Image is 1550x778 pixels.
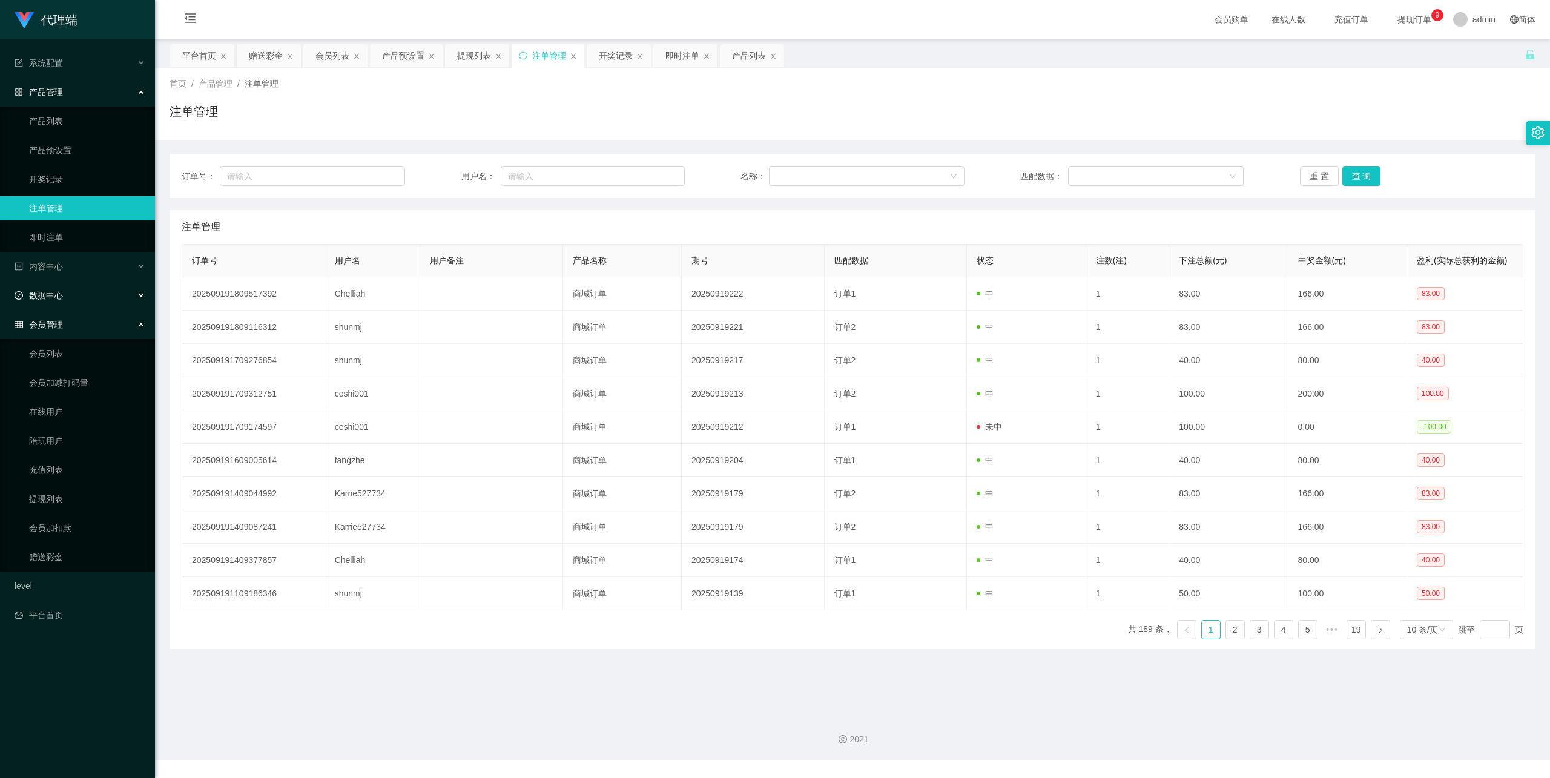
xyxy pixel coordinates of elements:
span: 订单号： [182,170,220,183]
td: 1 [1086,344,1169,377]
div: 即时注单 [665,44,699,67]
a: level [15,574,145,598]
span: 订单2 [834,389,856,398]
a: 开奖记录 [29,167,145,191]
td: 202509191709276854 [182,344,325,377]
span: / [191,79,194,88]
li: 共 189 条， [1128,620,1172,639]
td: 商城订单 [563,577,682,610]
span: 中 [977,555,994,565]
td: 100.00 [1169,377,1288,410]
i: 图标: close [495,53,502,60]
li: 1 [1201,620,1221,639]
td: 202509191409044992 [182,477,325,510]
td: 商城订单 [563,477,682,510]
a: 充值列表 [29,458,145,482]
span: 注数(注) [1096,255,1127,265]
span: 匹配数据 [834,255,868,265]
div: 提现列表 [457,44,491,67]
td: 202509191609005614 [182,444,325,477]
td: 200.00 [1288,377,1407,410]
td: 20250919222 [682,277,825,311]
span: 系统配置 [15,58,63,68]
td: 1 [1086,544,1169,577]
a: 赠送彩金 [29,545,145,569]
div: 注单管理 [532,44,566,67]
td: 83.00 [1169,510,1288,544]
i: 图标: profile [15,262,23,271]
span: 注单管理 [245,79,279,88]
td: 40.00 [1169,344,1288,377]
td: 100.00 [1169,410,1288,444]
td: 商城订单 [563,544,682,577]
span: 产品管理 [15,87,63,97]
span: 订单1 [834,555,856,565]
a: 提现列表 [29,487,145,511]
td: 50.00 [1169,577,1288,610]
a: 4 [1275,621,1293,639]
i: 图标: down [1229,173,1236,181]
td: 80.00 [1288,544,1407,577]
div: 2021 [165,733,1540,746]
td: ceshi001 [325,410,420,444]
span: 未中 [977,422,1002,432]
td: 商城订单 [563,377,682,410]
td: 1 [1086,277,1169,311]
span: ••• [1322,620,1342,639]
i: 图标: right [1377,627,1384,634]
a: 即时注单 [29,225,145,249]
span: 订单1 [834,588,856,598]
td: 商城订单 [563,311,682,344]
td: fangzhe [325,444,420,477]
td: 1 [1086,410,1169,444]
span: 中奖金额(元) [1298,255,1346,265]
div: 会员列表 [315,44,349,67]
input: 请输入 [220,166,405,186]
li: 19 [1347,620,1366,639]
a: 图标: dashboard平台首页 [15,603,145,627]
td: 商城订单 [563,444,682,477]
td: 20250919179 [682,477,825,510]
i: 图标: appstore-o [15,88,23,96]
h1: 注单管理 [170,102,218,120]
td: 20250919179 [682,510,825,544]
span: 订单2 [834,322,856,332]
a: 代理端 [15,15,77,24]
span: 充值订单 [1328,15,1374,24]
i: 图标: unlock [1525,49,1535,60]
span: 产品管理 [199,79,232,88]
span: 用户备注 [430,255,464,265]
td: 0.00 [1288,410,1407,444]
span: 产品名称 [573,255,607,265]
td: shunmj [325,344,420,377]
h1: 代理端 [41,1,77,39]
td: 80.00 [1288,444,1407,477]
a: 陪玩用户 [29,429,145,453]
span: 中 [977,355,994,365]
span: 40.00 [1417,354,1445,367]
td: 20250919204 [682,444,825,477]
li: 4 [1274,620,1293,639]
i: 图标: global [1510,15,1519,24]
i: 图标: form [15,59,23,67]
td: 80.00 [1288,344,1407,377]
td: 83.00 [1169,477,1288,510]
a: 5 [1299,621,1317,639]
span: 匹配数据： [1020,170,1068,183]
li: 下一页 [1371,620,1390,639]
td: 20250919213 [682,377,825,410]
span: 订单2 [834,355,856,365]
i: 图标: close [636,53,644,60]
td: shunmj [325,311,420,344]
a: 3 [1250,621,1268,639]
i: 图标: down [1439,626,1446,635]
td: 40.00 [1169,544,1288,577]
i: 图标: close [428,53,435,60]
a: 产品列表 [29,109,145,133]
span: 首页 [170,79,186,88]
td: 商城订单 [563,277,682,311]
a: 19 [1347,621,1365,639]
li: 向后 5 页 [1322,620,1342,639]
td: 202509191809517392 [182,277,325,311]
td: 202509191109186346 [182,577,325,610]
